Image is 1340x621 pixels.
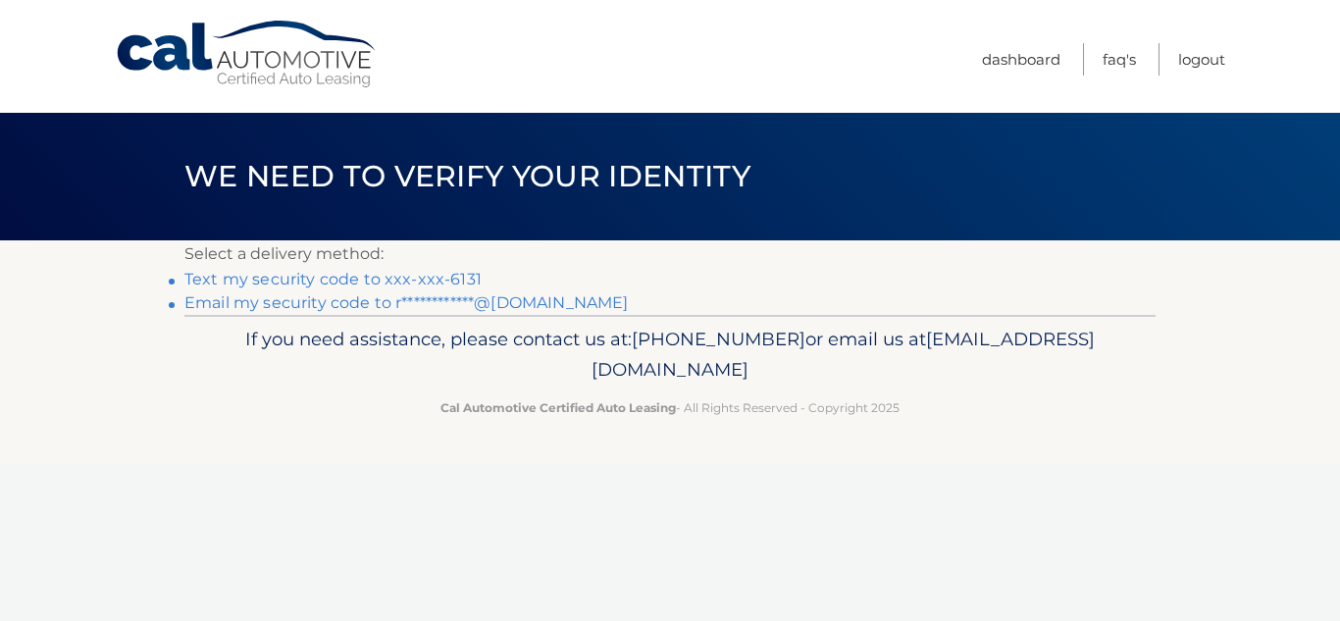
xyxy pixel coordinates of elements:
a: Text my security code to xxx-xxx-6131 [184,270,482,288]
span: [PHONE_NUMBER] [632,328,805,350]
span: We need to verify your identity [184,158,750,194]
p: - All Rights Reserved - Copyright 2025 [197,397,1143,418]
a: Cal Automotive [115,20,380,89]
a: FAQ's [1103,43,1136,76]
a: Logout [1178,43,1225,76]
strong: Cal Automotive Certified Auto Leasing [440,400,676,415]
p: If you need assistance, please contact us at: or email us at [197,324,1143,387]
a: Dashboard [982,43,1060,76]
p: Select a delivery method: [184,240,1156,268]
